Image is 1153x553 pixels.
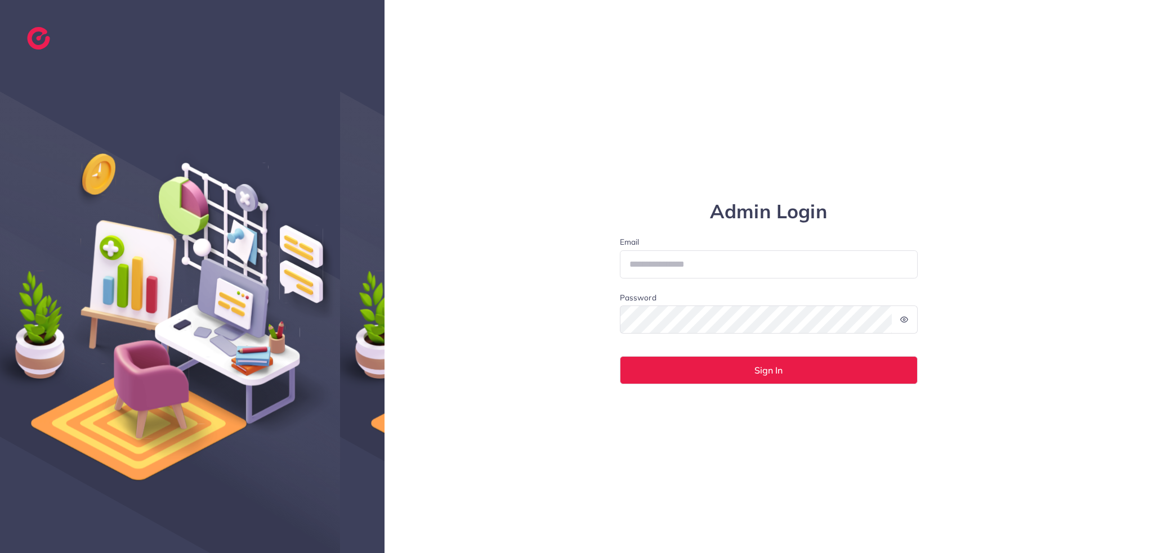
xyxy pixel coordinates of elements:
[620,236,918,248] label: Email
[620,200,918,223] h1: Admin Login
[620,356,918,384] button: Sign In
[620,292,656,303] label: Password
[27,27,50,50] img: logo
[754,366,783,375] span: Sign In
